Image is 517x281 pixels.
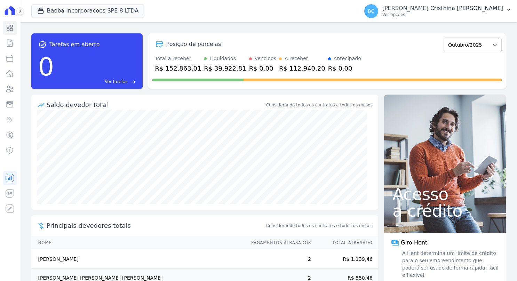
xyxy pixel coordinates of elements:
th: Pagamentos Atrasados [245,236,311,250]
span: Acesso [392,186,498,202]
th: Nome [31,236,245,250]
span: Considerando todos os contratos e todos os meses [266,223,373,229]
button: BC [PERSON_NAME] Cristhina [PERSON_NAME] Ver opções [359,1,517,21]
div: R$ 0,00 [249,64,276,73]
a: Ver tarefas east [57,79,135,85]
div: Considerando todos os contratos e todos os meses [266,102,373,108]
span: Giro Hent [401,239,427,247]
button: Baoba Incorporacoes SPE 8 LTDA [31,4,145,17]
td: [PERSON_NAME] [31,250,245,269]
td: 2 [245,250,311,269]
span: task_alt [38,40,47,49]
div: Total a receber [155,55,201,62]
div: R$ 0,00 [328,64,361,73]
span: east [130,79,136,85]
div: Saldo devedor total [47,100,265,110]
div: Antecipado [334,55,361,62]
div: R$ 112.940,20 [279,64,325,73]
span: Ver tarefas [105,79,127,85]
span: a crédito [392,202,498,219]
div: Posição de parcelas [166,40,221,48]
span: A Hent determina um limite de crédito para o seu empreendimento que poderá ser usado de forma ráp... [401,250,499,279]
div: Vencidos [255,55,276,62]
span: Principais devedores totais [47,221,265,230]
p: Ver opções [382,12,503,17]
th: Total Atrasado [311,236,378,250]
p: [PERSON_NAME] Cristhina [PERSON_NAME] [382,5,503,12]
div: A receber [285,55,308,62]
div: R$ 152.863,01 [155,64,201,73]
div: Liquidados [209,55,236,62]
div: 0 [38,49,54,85]
span: BC [368,9,374,14]
span: Tarefas em aberto [49,40,100,49]
td: R$ 1.139,46 [311,250,378,269]
div: R$ 39.922,81 [204,64,246,73]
